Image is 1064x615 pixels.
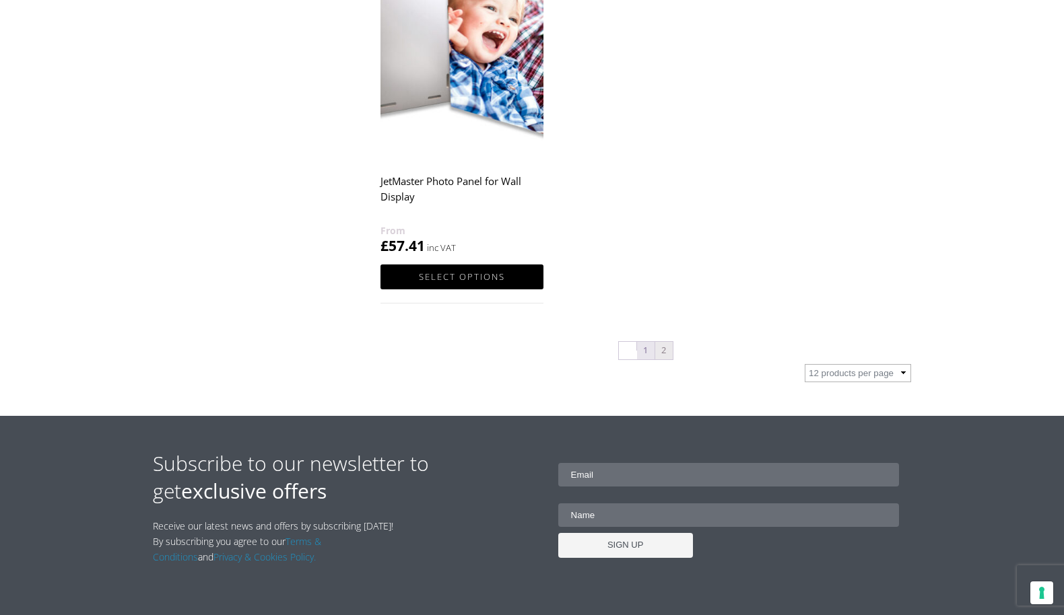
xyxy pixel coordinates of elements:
h2: JetMaster Photo Panel for Wall Display [380,169,543,223]
a: Privacy & Cookies Policy. [213,550,316,563]
button: Your consent preferences for tracking technologies [1030,581,1053,604]
span: £ [380,236,389,255]
span: Page 2 [655,342,673,359]
h2: Subscribe to our newsletter to get [153,449,532,505]
a: Terms & Conditions [153,535,321,563]
input: Email [558,463,900,486]
p: Receive our latest news and offers by subscribing [DATE]! By subscribing you agree to our and [153,518,401,565]
a: Page 1 [637,342,655,359]
a: Select options for “JetMaster Photo Panel for Wall Display” [380,264,543,289]
nav: Product Pagination [380,340,911,364]
strong: exclusive offers [181,477,327,505]
input: SIGN UP [558,533,693,558]
input: Name [558,503,900,527]
bdi: 57.41 [380,236,425,255]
